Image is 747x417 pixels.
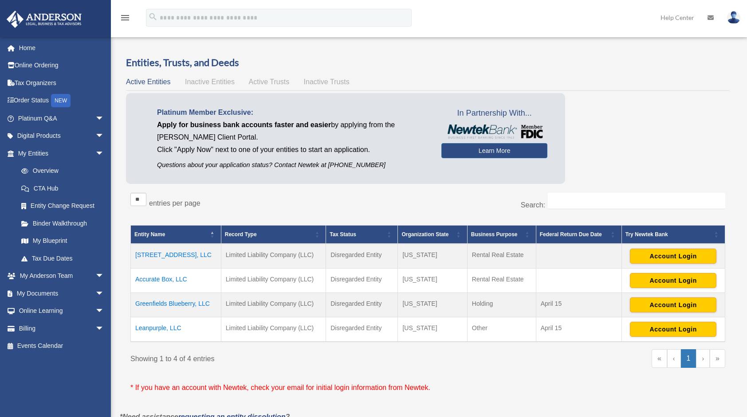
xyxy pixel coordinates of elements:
[185,78,235,86] span: Inactive Entities
[536,293,621,317] td: April 15
[130,349,421,365] div: Showing 1 to 4 of 4 entries
[131,244,221,269] td: [STREET_ADDRESS], LLC
[630,301,716,308] a: Account Login
[6,109,118,127] a: Platinum Q&Aarrow_drop_down
[304,78,350,86] span: Inactive Trusts
[126,56,730,70] h3: Entities, Trusts, and Deeds
[126,78,170,86] span: Active Entities
[157,160,428,171] p: Questions about your application status? Contact Newtek at [PHONE_NUMBER]
[536,317,621,342] td: April 15
[12,249,113,267] a: Tax Due Dates
[467,269,536,293] td: Rental Real Estate
[95,144,113,163] span: arrow_drop_down
[4,11,84,28] img: Anderson Advisors Platinum Portal
[6,320,118,337] a: Billingarrow_drop_down
[249,78,290,86] span: Active Trusts
[710,349,725,368] a: Last
[667,349,681,368] a: Previous
[149,199,201,207] label: entries per page
[148,12,158,22] i: search
[398,269,467,293] td: [US_STATE]
[95,109,113,128] span: arrow_drop_down
[471,231,518,238] span: Business Purpose
[398,293,467,317] td: [US_STATE]
[681,349,696,368] a: 1
[12,197,113,215] a: Entity Change Request
[131,269,221,293] td: Accurate Box, LLC
[134,231,165,238] span: Entity Name
[157,144,428,156] p: Click "Apply Now" next to one of your entities to start an application.
[630,322,716,337] button: Account Login
[95,127,113,145] span: arrow_drop_down
[131,293,221,317] td: Greenfields Blueberry, LLC
[696,349,710,368] a: Next
[326,244,398,269] td: Disregarded Entity
[326,269,398,293] td: Disregarded Entity
[6,92,118,110] a: Order StatusNEW
[221,293,326,317] td: Limited Liability Company (LLC)
[51,94,71,107] div: NEW
[95,302,113,320] span: arrow_drop_down
[621,226,725,244] th: Try Newtek Bank : Activate to sort
[6,337,118,355] a: Events Calendar
[625,229,712,240] div: Try Newtek Bank
[6,39,118,57] a: Home
[398,226,467,244] th: Organization State: Activate to sort
[221,244,326,269] td: Limited Liability Company (LLC)
[6,284,118,302] a: My Documentsarrow_drop_down
[95,267,113,285] span: arrow_drop_down
[12,162,109,180] a: Overview
[446,125,543,139] img: NewtekBankLogoSM.png
[630,277,716,284] a: Account Login
[727,11,740,24] img: User Pic
[441,143,547,158] a: Learn More
[120,12,130,23] i: menu
[330,231,356,238] span: Tax Status
[157,119,428,144] p: by applying from the [PERSON_NAME] Client Portal.
[630,252,716,259] a: Account Login
[157,106,428,119] p: Platinum Member Exclusive:
[12,214,113,232] a: Binder Walkthrough
[326,293,398,317] td: Disregarded Entity
[6,267,118,285] a: My Anderson Teamarrow_drop_down
[521,201,545,209] label: Search:
[221,226,326,244] th: Record Type: Activate to sort
[398,317,467,342] td: [US_STATE]
[467,293,536,317] td: Holding
[131,226,221,244] th: Entity Name: Activate to invert sorting
[401,231,448,238] span: Organization State
[441,106,547,121] span: In Partnership With...
[467,317,536,342] td: Other
[630,297,716,312] button: Account Login
[536,226,621,244] th: Federal Return Due Date: Activate to sort
[130,382,725,394] p: * If you have an account with Newtek, check your email for initial login information from Newtek.
[467,226,536,244] th: Business Purpose: Activate to sort
[131,317,221,342] td: Leanpurple, LLC
[12,179,113,197] a: CTA Hub
[630,249,716,264] button: Account Login
[120,16,130,23] a: menu
[6,74,118,92] a: Tax Organizers
[6,302,118,320] a: Online Learningarrow_drop_down
[652,349,667,368] a: First
[326,317,398,342] td: Disregarded Entity
[221,269,326,293] td: Limited Liability Company (LLC)
[95,320,113,338] span: arrow_drop_down
[6,144,113,162] a: My Entitiesarrow_drop_down
[630,325,716,332] a: Account Login
[467,244,536,269] td: Rental Real Estate
[6,127,118,145] a: Digital Productsarrow_drop_down
[630,273,716,288] button: Account Login
[12,232,113,250] a: My Blueprint
[221,317,326,342] td: Limited Liability Company (LLC)
[398,244,467,269] td: [US_STATE]
[540,231,602,238] span: Federal Return Due Date
[95,284,113,303] span: arrow_drop_down
[157,121,331,129] span: Apply for business bank accounts faster and easier
[225,231,257,238] span: Record Type
[326,226,398,244] th: Tax Status: Activate to sort
[6,57,118,74] a: Online Ordering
